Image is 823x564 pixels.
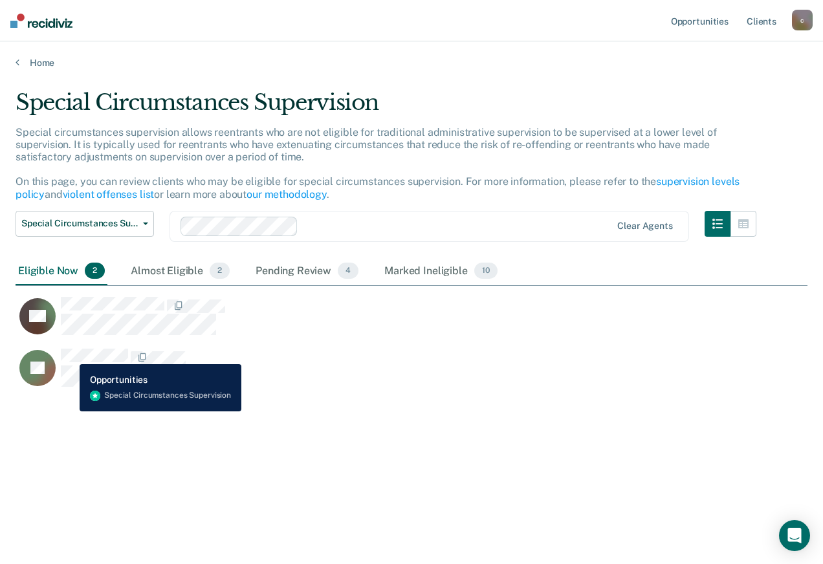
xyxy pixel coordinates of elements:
[247,188,327,201] a: our methodology
[16,211,154,237] button: Special Circumstances Supervision
[779,520,810,551] div: Open Intercom Messenger
[16,175,740,200] a: supervision levels policy
[617,221,672,232] div: Clear agents
[16,89,756,126] div: Special Circumstances Supervision
[210,263,230,279] span: 2
[474,263,498,279] span: 10
[63,188,155,201] a: violent offenses list
[16,348,708,400] div: CaseloadOpportunityCell-924GK
[338,263,358,279] span: 4
[85,263,105,279] span: 2
[10,14,72,28] img: Recidiviz
[382,257,499,286] div: Marked Ineligible10
[16,257,107,286] div: Eligible Now2
[253,257,361,286] div: Pending Review4
[16,296,708,348] div: CaseloadOpportunityCell-486HM
[16,57,807,69] a: Home
[21,218,138,229] span: Special Circumstances Supervision
[792,10,813,30] button: c
[128,257,232,286] div: Almost Eligible2
[16,126,740,201] p: Special circumstances supervision allows reentrants who are not eligible for traditional administ...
